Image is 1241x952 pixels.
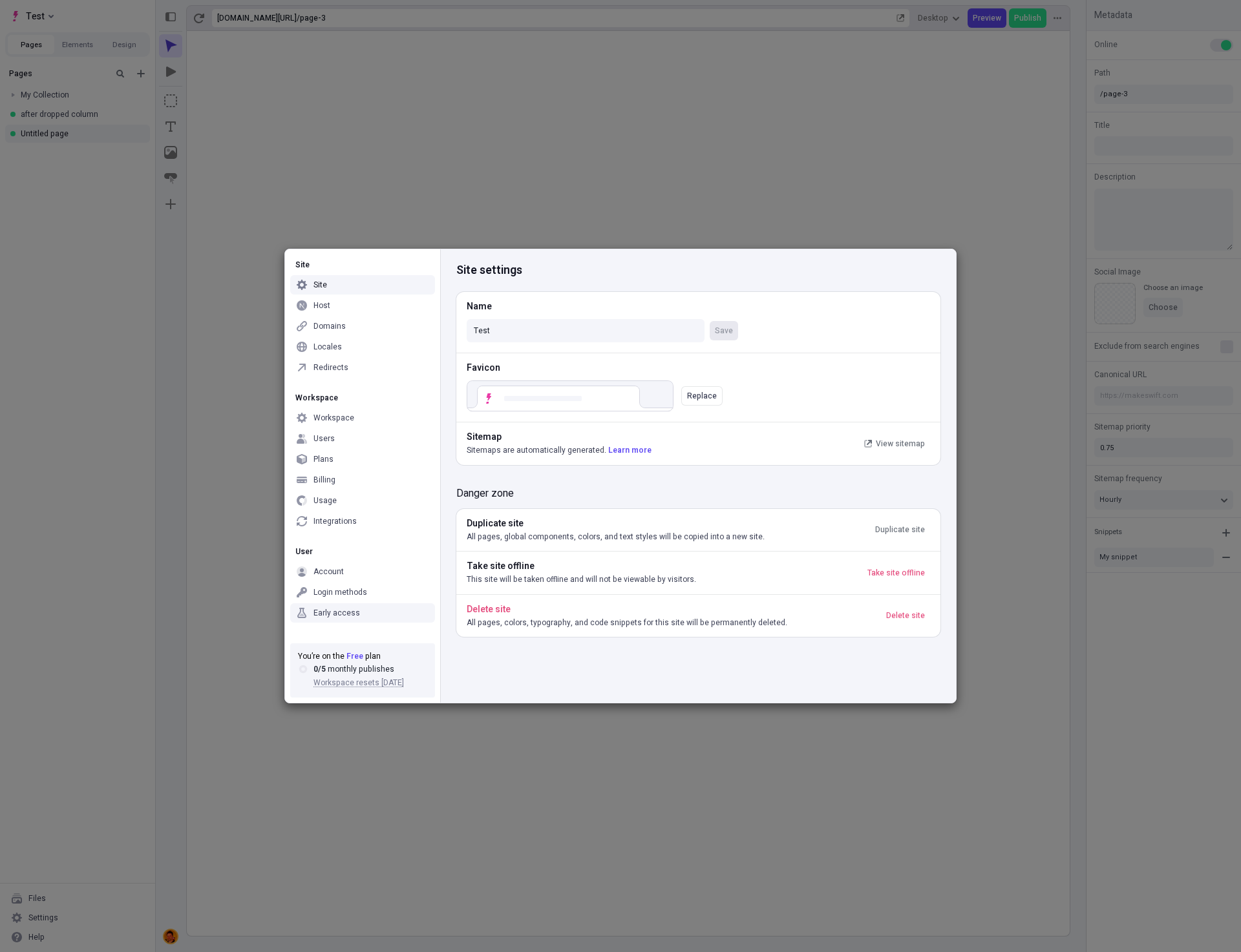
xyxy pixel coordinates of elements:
div: Locales [313,342,342,352]
input: NameSave [467,319,705,342]
div: Domains [313,321,346,331]
span: 0 / 5 [313,663,326,675]
div: Replace [687,391,717,401]
div: Billing [313,475,335,485]
div: All pages, colors, typography, and code snippets for this site will be permanently deleted. [467,617,881,630]
div: Delete site [467,603,881,617]
div: This site will be taken offline and will not be viewable by visitors. [467,574,862,586]
div: All pages, global components, colors, and text styles will be copied into a new site. [467,531,870,544]
span: Delete site [886,610,925,621]
div: Workspace [313,413,354,423]
div: Favicon [467,361,930,375]
span: monthly publishes [328,663,394,675]
span: Duplicate site [875,524,925,535]
div: Name [467,300,738,314]
div: Plans [313,454,334,464]
span: View sitemap [876,439,925,449]
div: Usage [313,495,337,506]
div: Site [290,260,435,270]
div: Login methods [313,587,367,597]
button: View sitemap [859,434,930,453]
div: User [290,546,435,557]
div: Take site offline [467,559,862,574]
div: Site settings [456,249,940,292]
div: Redirects [313,362,348,373]
div: Users [313,433,335,444]
div: Duplicate site [467,517,870,531]
div: Host [313,300,330,311]
span: Save [715,326,733,336]
span: Take site offline [867,568,925,578]
div: Site [313,280,327,290]
button: Name [710,321,738,340]
div: Sitemaps are automatically generated. [467,444,859,457]
button: Replace [681,386,723,406]
span: Free [346,650,363,662]
div: Workspace [290,393,435,403]
span: Workspace resets [DATE] [313,677,404,688]
div: Integrations [313,516,357,526]
div: Early access [313,608,360,618]
a: Learn more [608,444,652,456]
div: Danger zone [456,481,940,501]
button: Duplicate site [870,520,930,539]
button: Delete site [881,606,930,625]
div: You’re on the plan [298,651,427,661]
div: Sitemap [467,430,859,444]
div: Account [313,566,344,577]
button: Take site offline [862,563,930,583]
